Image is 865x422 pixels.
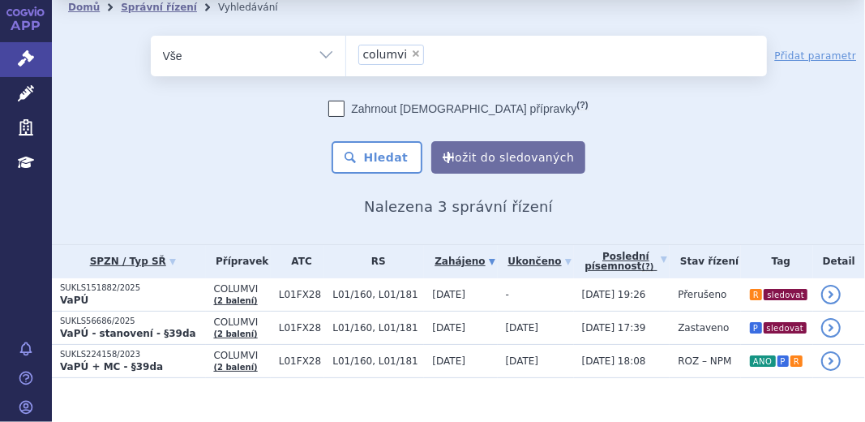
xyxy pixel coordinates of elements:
[214,350,271,361] span: COLUMVI
[214,329,258,338] a: (2 balení)
[678,322,729,334] span: Zastaveno
[60,349,206,360] p: SUKLS224158/2023
[790,355,803,367] i: R
[741,245,813,278] th: Tag
[821,318,841,338] a: detail
[411,49,421,58] span: ×
[332,289,424,300] span: L01/160, L01/181
[582,355,646,367] span: [DATE] 18:08
[60,316,206,327] p: SUKLS56686/2025
[332,355,424,367] span: L01/160, L01/181
[764,289,807,300] i: sledovat
[332,141,423,174] button: Hledat
[324,245,424,278] th: RS
[506,289,509,300] span: -
[582,289,646,300] span: [DATE] 19:26
[271,245,325,278] th: ATC
[332,322,424,334] span: L01/160, L01/181
[60,250,206,273] a: SPZN / Typ SŘ
[670,245,741,278] th: Stav řízení
[506,322,539,334] span: [DATE]
[764,322,807,334] i: sledovat
[678,289,726,300] span: Přerušeno
[821,351,841,371] a: detail
[206,245,271,278] th: Přípravek
[582,245,670,278] a: Poslednípísemnost(?)
[813,245,865,278] th: Detail
[121,2,197,13] a: Správní řízení
[60,282,206,294] p: SUKLS151882/2025
[60,361,163,372] strong: VaPÚ + MC - §39da
[60,328,196,339] strong: VaPÚ - stanovení - §39da
[642,262,654,272] abbr: (?)
[60,295,88,306] strong: VaPÚ
[432,250,497,273] a: Zahájeno
[431,141,585,174] button: Uložit do sledovaných
[68,2,100,13] a: Domů
[214,363,258,372] a: (2 balení)
[214,283,271,295] span: COLUMVI
[506,355,539,367] span: [DATE]
[279,289,325,300] span: L01FX28
[328,101,588,117] label: Zahrnout [DEMOGRAPHIC_DATA] přípravky
[432,289,465,300] span: [DATE]
[429,44,438,64] input: columvi
[214,316,271,328] span: COLUMVI
[576,100,588,110] abbr: (?)
[432,322,465,334] span: [DATE]
[775,48,857,64] a: Přidat parametr
[506,250,574,273] a: Ukončeno
[432,355,465,367] span: [DATE]
[279,355,325,367] span: L01FX28
[582,322,646,334] span: [DATE] 17:39
[214,296,258,305] a: (2 balení)
[364,198,553,215] span: Nalezena 3 správní řízení
[363,49,408,60] span: columvi
[777,355,789,367] i: P
[678,355,731,367] span: ROZ – NPM
[279,322,325,334] span: L01FX28
[821,285,841,304] a: detail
